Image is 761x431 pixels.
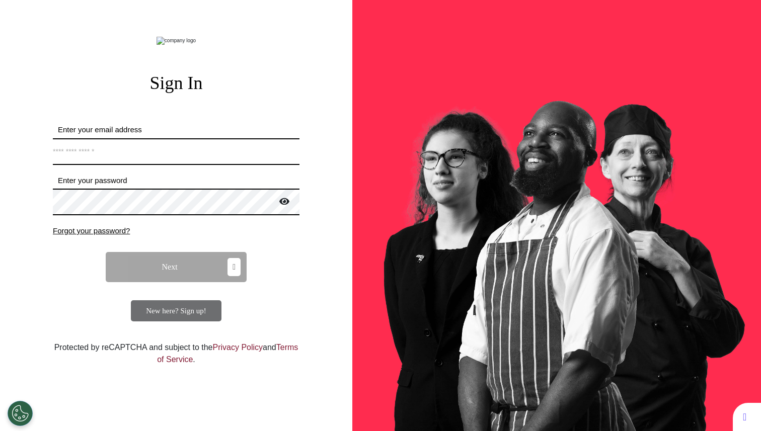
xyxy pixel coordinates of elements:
[53,226,130,235] span: Forgot your password?
[53,341,299,366] div: Protected by reCAPTCHA and subject to the and .
[53,72,299,94] h2: Sign In
[157,37,196,45] img: company logo
[106,252,247,282] button: Next
[146,307,206,315] span: New here? Sign up!
[53,124,299,136] label: Enter your email address
[162,263,178,271] span: Next
[8,401,33,426] button: Open Preferences
[53,175,299,187] label: Enter your password
[212,343,263,352] a: Privacy Policy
